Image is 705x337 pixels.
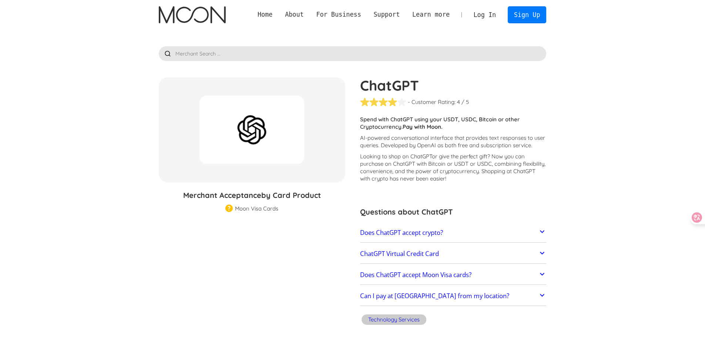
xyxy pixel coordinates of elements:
input: Merchant Search ... [159,46,547,61]
h3: Questions about ChatGPT [360,206,547,218]
h2: Can I pay at [GEOGRAPHIC_DATA] from my location? [360,292,509,300]
a: Does ChatGPT accept crypto? [360,225,547,240]
h2: ChatGPT Virtual Credit Card [360,250,439,257]
div: About [285,10,304,19]
a: ChatGPT Virtual Credit Card [360,246,547,262]
div: Support [367,10,406,19]
div: For Business [316,10,361,19]
div: - Customer Rating: [408,98,456,106]
a: home [159,6,226,23]
a: Does ChatGPT accept Moon Visa cards? [360,267,547,283]
h2: Does ChatGPT accept crypto? [360,229,443,236]
a: Home [251,10,279,19]
div: 4 [457,98,460,106]
a: Sign Up [508,6,546,23]
strong: Pay with Moon. [403,123,443,130]
div: For Business [310,10,367,19]
div: Technology Services [368,316,420,323]
span: or give the perfect gift [432,153,487,160]
h3: Merchant Acceptance [159,190,345,201]
a: Log In [467,7,502,23]
p: Spend with ChatGPT using your USDT, USDC, Bitcoin or other Cryptocurrency. [360,116,547,131]
div: Support [373,10,400,19]
img: Moon Logo [159,6,226,23]
div: Moon Visa Cards [235,205,278,212]
span: by Card Product [261,191,321,200]
p: AI-powered conversational interface that provides text responses to user queries. Developed by Op... [360,134,547,149]
a: Can I pay at [GEOGRAPHIC_DATA] from my location? [360,289,547,304]
h2: Does ChatGPT accept Moon Visa cards? [360,271,471,279]
div: Learn more [406,10,456,19]
a: Technology Services [360,313,428,328]
div: / 5 [461,98,469,106]
div: About [279,10,310,19]
p: Looking to shop on ChatGPT ? Now you can purchase on ChatGPT with Bitcoin or USDT or USDC, combin... [360,153,547,182]
h1: ChatGPT [360,77,547,94]
div: Learn more [412,10,450,19]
